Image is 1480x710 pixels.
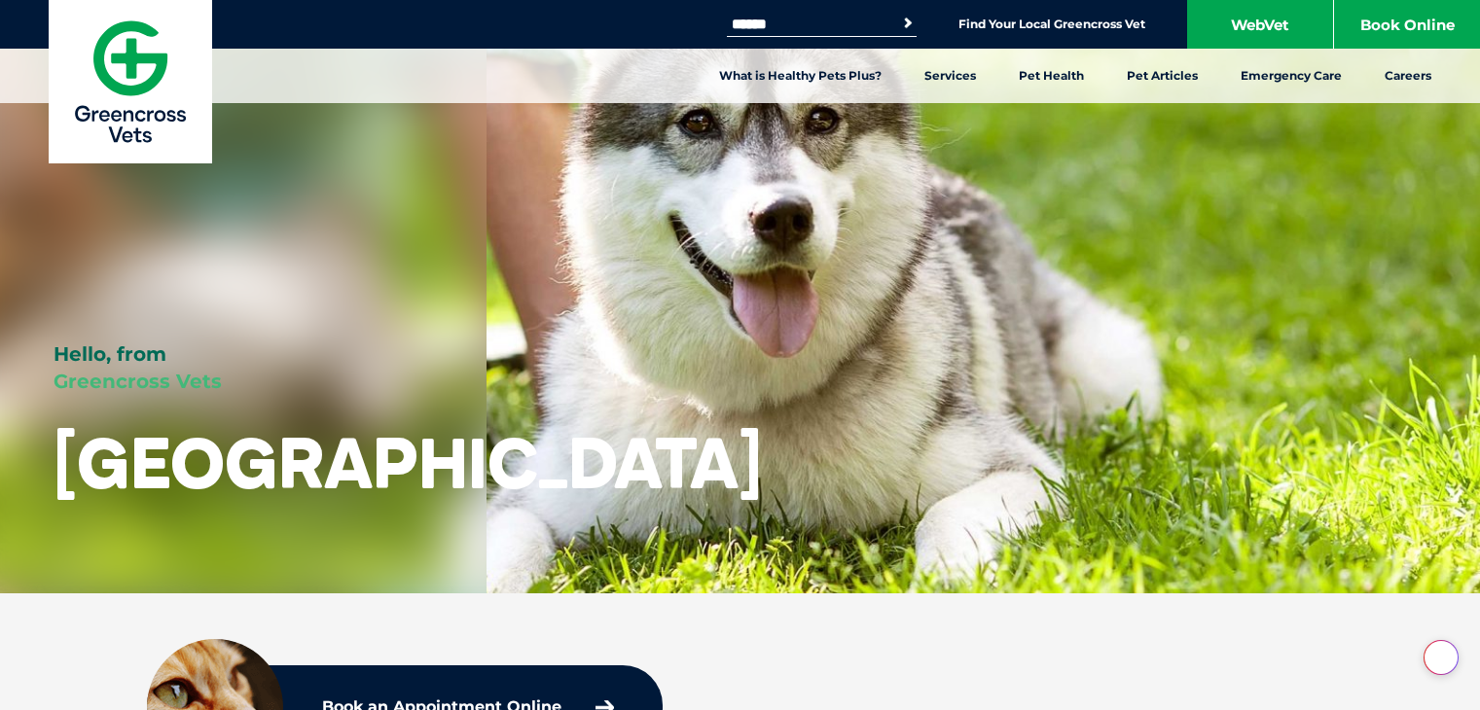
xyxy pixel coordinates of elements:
a: Emergency Care [1219,49,1363,103]
a: Services [903,49,997,103]
a: Pet Health [997,49,1105,103]
a: Find Your Local Greencross Vet [958,17,1145,32]
a: What is Healthy Pets Plus? [698,49,903,103]
h1: [GEOGRAPHIC_DATA] [54,424,762,501]
span: Greencross Vets [54,370,222,393]
button: Search [898,14,918,33]
a: Pet Articles [1105,49,1219,103]
a: Careers [1363,49,1453,103]
span: Hello, from [54,342,166,366]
